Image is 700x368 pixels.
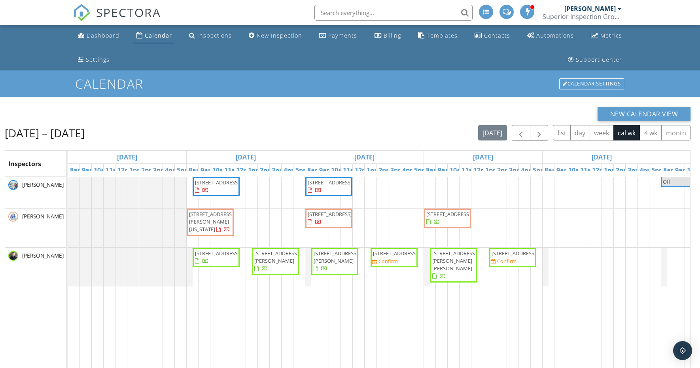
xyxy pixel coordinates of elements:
[115,164,137,176] a: 12pm
[314,250,358,264] span: [STREET_ADDRESS][PERSON_NAME]
[471,28,513,43] a: Contacts
[317,164,335,176] a: 9am
[145,32,172,39] div: Calendar
[373,250,417,257] span: [STREET_ADDRESS]
[558,78,625,90] a: Calendar Settings
[8,159,41,168] span: Inspectors
[316,28,360,43] a: Payments
[400,164,418,176] a: 4pm
[426,211,471,218] span: [STREET_ADDRESS]
[187,164,204,176] a: 8am
[115,151,139,163] a: Go to September 28, 2025
[175,164,193,176] a: 5pm
[378,258,398,264] div: Confirm
[531,164,549,176] a: 5pm
[371,28,404,43] a: Billing
[492,250,536,257] span: [STREET_ADDRESS]
[195,250,239,257] span: [STREET_ADDRESS]
[638,164,655,176] a: 4pm
[282,164,299,176] a: 4pm
[543,164,560,176] a: 8am
[495,164,513,176] a: 2pm
[460,164,481,176] a: 11am
[246,28,305,43] a: New Inspection
[432,250,477,272] span: [STREET_ADDRESS][PERSON_NAME][PERSON_NAME]
[471,151,495,163] a: Go to October 1, 2025
[75,53,113,67] a: Settings
[427,32,458,39] div: Templates
[186,28,235,43] a: Inspections
[365,164,382,176] a: 1pm
[73,4,91,21] img: The Best Home Inspection Software - Spectora
[663,178,670,185] span: Off
[210,164,232,176] a: 10am
[564,5,616,13] div: [PERSON_NAME]
[151,164,169,176] a: 3pm
[512,125,530,141] button: Previous
[163,164,181,176] a: 4pm
[598,107,691,121] button: New Calendar View
[588,28,625,43] a: Metrics
[626,164,643,176] a: 3pm
[96,4,161,21] span: SPECTORA
[376,164,394,176] a: 2pm
[613,125,640,140] button: cal wk
[576,56,622,63] div: Support Center
[483,164,501,176] a: 1pm
[246,164,264,176] a: 1pm
[270,164,288,176] a: 3pm
[570,125,590,140] button: day
[384,32,401,39] div: Billing
[258,164,276,176] a: 2pm
[614,164,632,176] a: 2pm
[424,164,442,176] a: 8am
[507,164,525,176] a: 3pm
[305,164,323,176] a: 8am
[8,251,18,261] img: img_2632.jpg
[314,5,473,21] input: Search everything...
[649,164,667,176] a: 5pm
[559,78,624,89] div: Calendar Settings
[308,179,352,186] span: [STREET_ADDRESS]
[602,164,620,176] a: 1pm
[415,28,461,43] a: Templates
[92,164,113,176] a: 10am
[471,164,493,176] a: 12pm
[328,32,357,39] div: Payments
[590,125,614,140] button: week
[127,164,145,176] a: 1pm
[590,164,611,176] a: 12pm
[484,32,510,39] div: Contacts
[139,164,157,176] a: 2pm
[578,164,600,176] a: 11am
[189,211,233,233] span: [STREET_ADDRESS][PERSON_NAME][US_STATE]
[352,151,376,163] a: Go to September 30, 2025
[257,32,302,39] div: New Inspection
[341,164,362,176] a: 11am
[565,53,625,67] a: Support Center
[21,212,65,220] span: [PERSON_NAME]
[21,181,65,189] span: [PERSON_NAME]
[543,13,622,21] div: Superior Inspection Group
[222,164,244,176] a: 11am
[5,125,85,141] h2: [DATE] – [DATE]
[8,212,18,222] img: superiorinspectiongrouplogo.jpg
[639,125,662,140] button: 4 wk
[68,164,86,176] a: 8am
[436,164,454,176] a: 9am
[478,125,507,140] button: [DATE]
[497,258,516,264] div: Confirm
[553,125,571,140] button: list
[293,164,311,176] a: 5pm
[75,77,625,91] h1: Calendar
[661,164,679,176] a: 8am
[524,28,577,43] a: Automations (Advanced)
[199,164,216,176] a: 9am
[566,164,588,176] a: 10am
[329,164,350,176] a: 10am
[254,250,299,264] span: [STREET_ADDRESS][PERSON_NAME]
[234,151,258,163] a: Go to September 29, 2025
[234,164,255,176] a: 12pm
[673,164,691,176] a: 9am
[448,164,469,176] a: 10am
